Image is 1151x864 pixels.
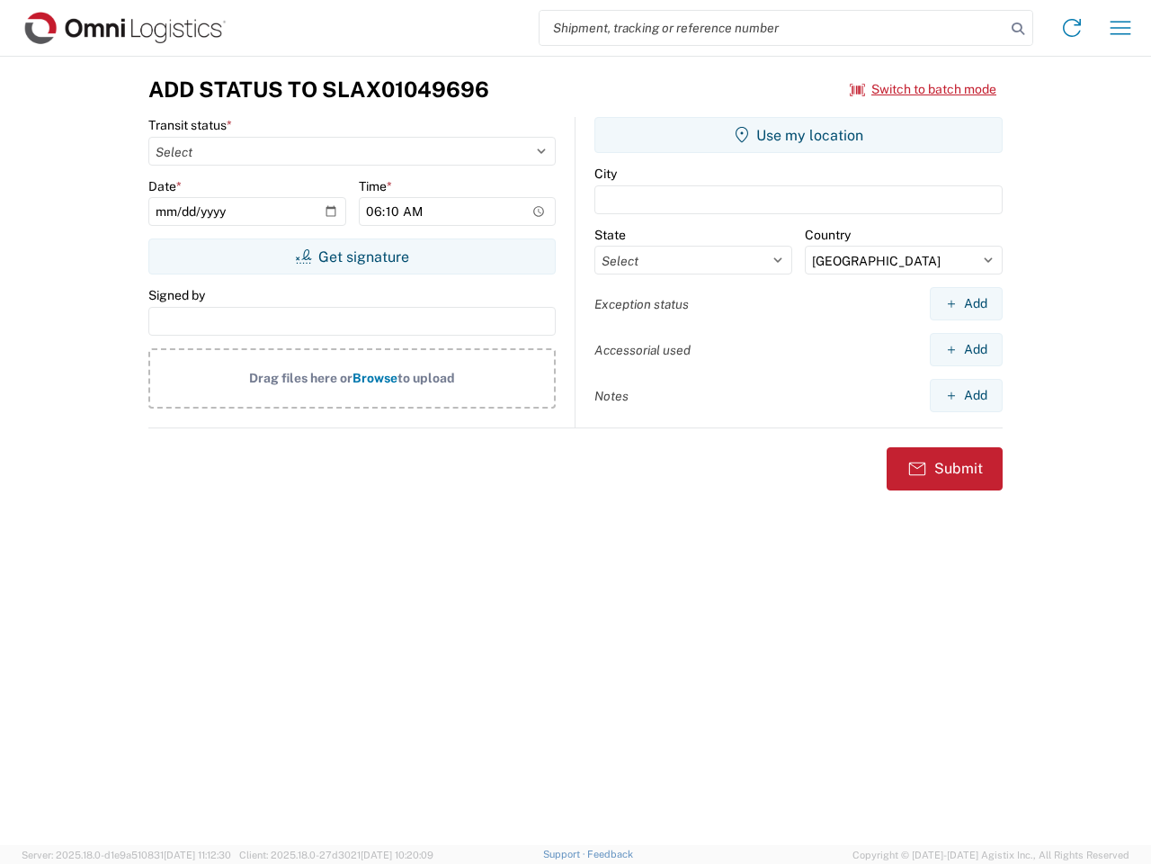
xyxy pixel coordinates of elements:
[148,287,205,303] label: Signed by
[594,296,689,312] label: Exception status
[543,849,588,859] a: Support
[594,342,691,358] label: Accessorial used
[148,238,556,274] button: Get signature
[361,850,433,860] span: [DATE] 10:20:09
[148,76,489,103] h3: Add Status to SLAX01049696
[594,388,629,404] label: Notes
[930,287,1003,320] button: Add
[148,117,232,133] label: Transit status
[239,850,433,860] span: Client: 2025.18.0-27d3021
[850,75,996,104] button: Switch to batch mode
[594,166,617,182] label: City
[397,371,455,385] span: to upload
[359,178,392,194] label: Time
[22,850,231,860] span: Server: 2025.18.0-d1e9a510831
[540,11,1005,45] input: Shipment, tracking or reference number
[587,849,633,859] a: Feedback
[594,117,1003,153] button: Use my location
[352,371,397,385] span: Browse
[930,379,1003,412] button: Add
[249,371,352,385] span: Drag files here or
[805,227,851,243] label: Country
[148,178,182,194] label: Date
[594,227,626,243] label: State
[887,447,1003,490] button: Submit
[930,333,1003,366] button: Add
[164,850,231,860] span: [DATE] 11:12:30
[852,847,1129,863] span: Copyright © [DATE]-[DATE] Agistix Inc., All Rights Reserved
